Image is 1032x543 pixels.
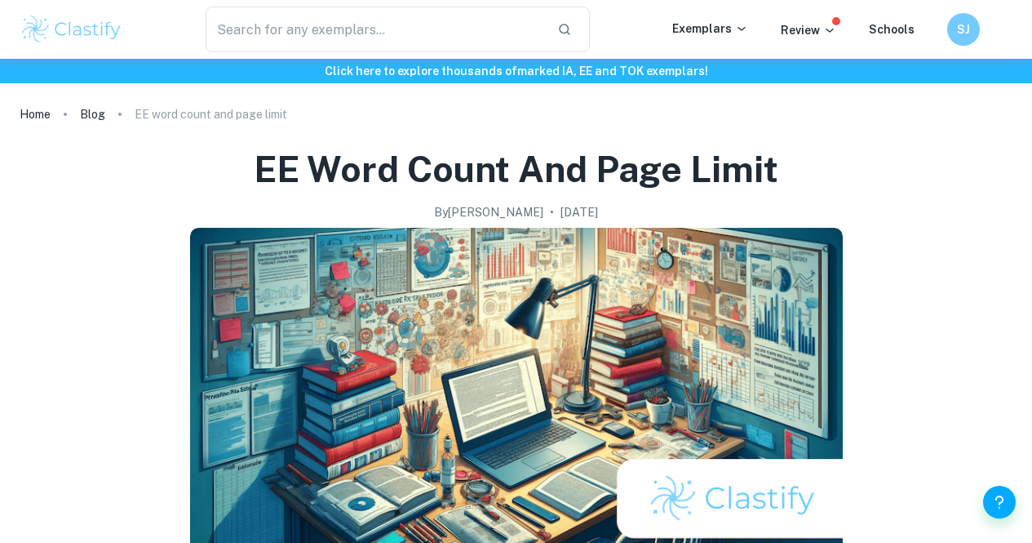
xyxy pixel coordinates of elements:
[434,203,543,221] h2: By [PERSON_NAME]
[560,203,598,221] h2: [DATE]
[550,203,554,221] p: •
[947,13,980,46] button: SJ
[781,21,836,39] p: Review
[20,13,123,46] img: Clastify logo
[254,145,778,194] h1: EE word count and page limit
[80,103,105,126] a: Blog
[20,103,51,126] a: Home
[983,486,1016,519] button: Help and Feedback
[672,20,748,38] p: Exemplars
[954,20,973,38] h6: SJ
[135,105,287,123] p: EE word count and page limit
[869,23,915,36] a: Schools
[3,62,1029,80] h6: Click here to explore thousands of marked IA, EE and TOK exemplars !
[206,7,544,52] input: Search for any exemplars...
